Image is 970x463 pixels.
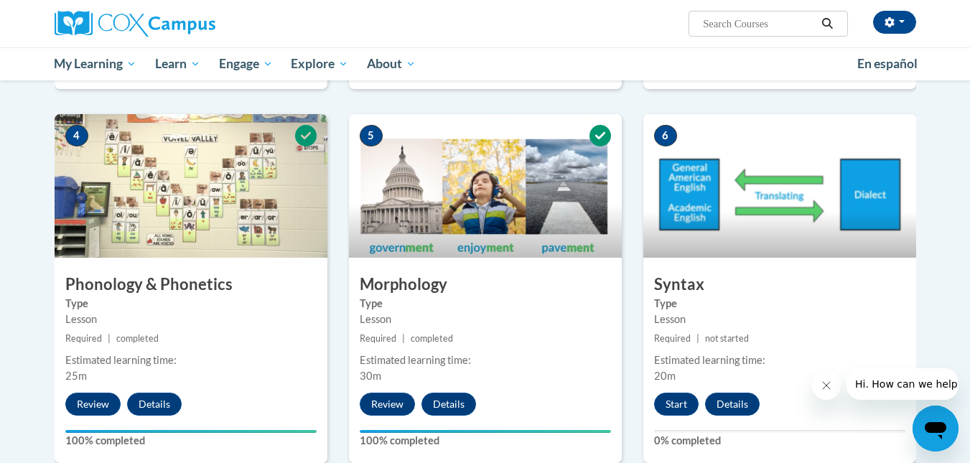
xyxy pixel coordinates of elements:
[358,47,425,80] a: About
[55,11,327,37] a: Cox Campus
[654,433,905,449] label: 0% completed
[857,56,918,71] span: En español
[291,55,348,73] span: Explore
[65,352,317,368] div: Estimated learning time:
[421,393,476,416] button: Details
[45,47,146,80] a: My Learning
[705,333,749,344] span: not started
[654,333,691,344] span: Required
[55,11,215,37] img: Cox Campus
[643,273,916,296] h3: Syntax
[812,371,841,400] iframe: Close message
[65,312,317,327] div: Lesson
[360,393,415,416] button: Review
[654,312,905,327] div: Lesson
[654,125,677,146] span: 6
[696,333,699,344] span: |
[367,55,416,73] span: About
[349,114,622,258] img: Course Image
[146,47,210,80] a: Learn
[360,296,611,312] label: Type
[360,312,611,327] div: Lesson
[643,114,916,258] img: Course Image
[816,15,838,32] button: Search
[360,430,611,433] div: Your progress
[65,125,88,146] span: 4
[210,47,282,80] a: Engage
[281,47,358,80] a: Explore
[116,333,159,344] span: completed
[654,393,699,416] button: Start
[349,273,622,296] h3: Morphology
[360,370,381,382] span: 30m
[913,406,959,452] iframe: Button to launch messaging window
[701,15,816,32] input: Search Courses
[360,433,611,449] label: 100% completed
[65,393,121,416] button: Review
[219,55,273,73] span: Engage
[54,55,136,73] span: My Learning
[65,433,317,449] label: 100% completed
[654,296,905,312] label: Type
[654,352,905,368] div: Estimated learning time:
[402,333,405,344] span: |
[411,333,453,344] span: completed
[654,370,676,382] span: 20m
[65,296,317,312] label: Type
[55,273,327,296] h3: Phonology & Phonetics
[155,55,200,73] span: Learn
[33,47,938,80] div: Main menu
[55,114,327,258] img: Course Image
[360,352,611,368] div: Estimated learning time:
[873,11,916,34] button: Account Settings
[108,333,111,344] span: |
[127,393,182,416] button: Details
[9,10,116,22] span: Hi. How can we help?
[705,393,760,416] button: Details
[848,49,927,79] a: En español
[65,333,102,344] span: Required
[360,333,396,344] span: Required
[65,430,317,433] div: Your progress
[65,370,87,382] span: 25m
[847,368,959,400] iframe: Message from company
[360,125,383,146] span: 5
